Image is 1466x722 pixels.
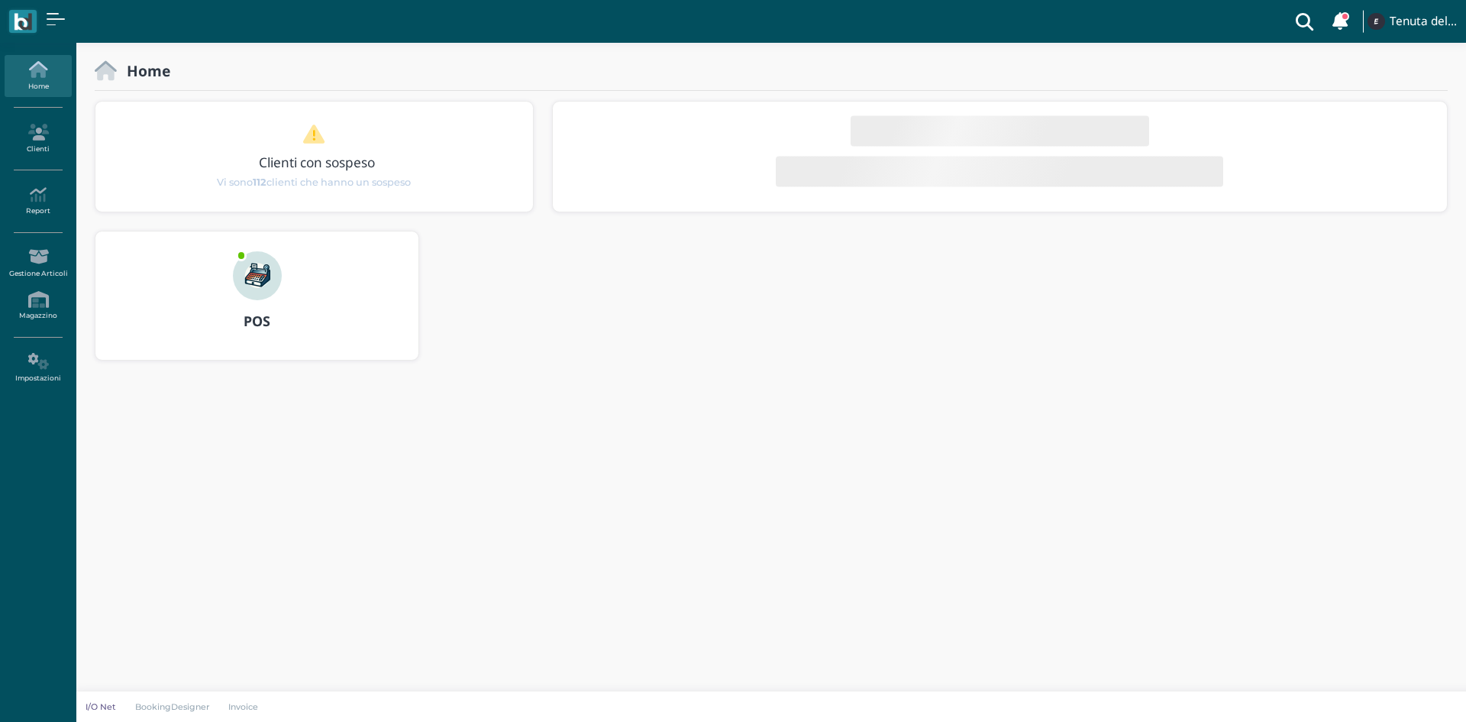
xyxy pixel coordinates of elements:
a: Clienti con sospeso Vi sono112clienti che hanno un sospeso [124,124,503,189]
a: ... POS [95,231,419,379]
h4: Tenuta del Barco [1390,15,1457,28]
iframe: Help widget launcher [1358,675,1453,709]
a: Impostazioni [5,347,71,389]
a: Gestione Articoli [5,242,71,284]
div: 1 / 1 [95,102,533,212]
span: Vi sono clienti che hanno un sospeso [217,175,411,189]
h2: Home [117,63,170,79]
img: logo [14,13,31,31]
a: Clienti [5,118,71,160]
a: Magazzino [5,285,71,327]
b: 112 [253,176,266,188]
b: POS [244,312,270,330]
a: Report [5,180,71,222]
a: ... Tenuta del Barco [1365,3,1457,40]
h3: Clienti con sospeso [128,155,506,170]
img: ... [233,251,282,300]
img: ... [1368,13,1384,30]
a: Home [5,55,71,97]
